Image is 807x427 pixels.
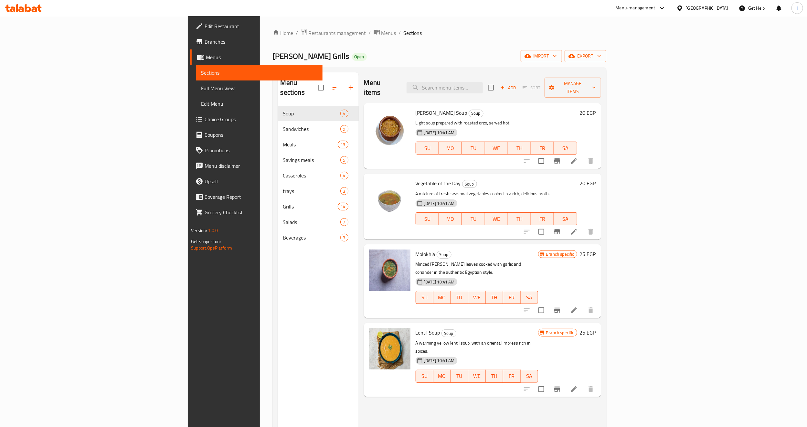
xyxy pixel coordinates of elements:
[190,34,323,49] a: Branches
[468,291,486,304] button: WE
[309,29,366,37] span: Restaurants management
[190,174,323,189] a: Upsell
[469,110,483,117] div: Soup
[407,82,483,93] input: search
[278,183,359,199] div: trays3
[580,179,596,188] h6: 20 EGP
[441,214,459,224] span: MO
[544,330,577,336] span: Branch specific
[208,226,218,235] span: 1.0.0
[451,291,468,304] button: TU
[549,303,565,318] button: Branch-specific-item
[205,193,317,201] span: Coverage Report
[416,108,467,118] span: [PERSON_NAME] Soup
[283,218,340,226] span: Salads
[283,203,338,210] span: Grills
[340,172,348,179] div: items
[278,106,359,121] div: Soup4
[421,130,457,136] span: [DATE] 10:41 AM
[471,293,483,302] span: WE
[523,293,536,302] span: SA
[278,121,359,137] div: Sandwiches9
[341,111,348,117] span: 4
[464,144,482,153] span: TU
[508,142,531,155] button: TH
[301,29,366,37] a: Restaurants management
[488,214,505,224] span: WE
[437,251,451,259] div: Soup
[583,303,599,318] button: delete
[523,371,536,381] span: SA
[451,370,468,383] button: TU
[283,234,340,241] div: Beverages
[273,29,606,37] nav: breadcrumb
[338,142,348,148] span: 13
[468,370,486,383] button: WE
[488,144,505,153] span: WE
[191,244,232,252] a: Support.OpsPlatform
[283,110,340,117] span: Soup
[570,385,578,393] a: Edit menu item
[488,371,501,381] span: TH
[580,250,596,259] h6: 25 EGP
[416,291,433,304] button: SU
[190,112,323,127] a: Choice Groups
[419,144,436,153] span: SU
[416,119,577,127] p: Light soup prepared with roasted orzo, served hot.
[535,154,548,168] span: Select to update
[369,250,410,291] img: Molokhia
[341,235,348,241] span: 3
[521,50,562,62] button: import
[462,180,477,188] div: Soup
[554,212,577,225] button: SA
[535,225,548,239] span: Select to update
[340,156,348,164] div: items
[544,251,577,257] span: Branch specific
[545,78,601,98] button: Manage items
[506,371,518,381] span: FR
[340,110,348,117] div: items
[498,83,518,93] button: Add
[535,382,548,396] span: Select to update
[328,80,343,95] span: Sort sections
[416,249,435,259] span: Molokhia
[201,84,317,92] span: Full Menu View
[531,212,554,225] button: FR
[190,143,323,158] a: Promotions
[416,142,439,155] button: SU
[374,29,396,37] a: Menus
[521,291,538,304] button: SA
[797,5,798,12] span: I
[464,214,482,224] span: TU
[462,142,485,155] button: TU
[441,144,459,153] span: MO
[518,83,545,93] span: Select section first
[191,237,221,246] span: Get support on:
[278,199,359,214] div: Grills14
[278,214,359,230] div: Salads7
[421,279,457,285] span: [DATE] 10:41 AM
[421,200,457,207] span: [DATE] 10:41 AM
[338,203,348,210] div: items
[453,371,466,381] span: TU
[283,141,338,148] div: Meals
[419,371,431,381] span: SU
[583,153,599,169] button: delete
[508,212,531,225] button: TH
[419,293,431,302] span: SU
[570,157,578,165] a: Edit menu item
[462,212,485,225] button: TU
[535,304,548,317] span: Select to update
[343,80,359,95] button: Add section
[511,144,528,153] span: TH
[369,179,410,220] img: Vegetable of the Day
[437,251,451,258] span: Soup
[531,142,554,155] button: FR
[196,96,323,112] a: Edit Menu
[278,152,359,168] div: Savings meals5
[369,108,410,150] img: Lesan Soup
[416,190,577,198] p: A mixture of fresh seasonal vegetables cooked in a rich, delicious broth.
[441,329,456,337] div: Soup
[341,219,348,225] span: 7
